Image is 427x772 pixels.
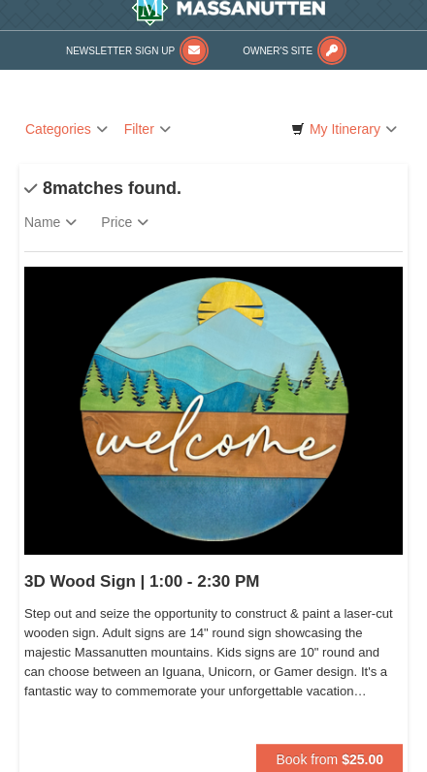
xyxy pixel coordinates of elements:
[19,113,114,145] a: Categories
[276,752,338,767] span: Book from
[66,46,209,56] a: Newsletter Sign Up
[243,46,312,56] span: Owner's Site
[285,113,403,145] a: My Itinerary
[24,267,403,555] img: 18871151-71-f4144550.png
[66,46,175,56] span: Newsletter Sign Up
[101,203,173,241] a: Price
[118,113,177,145] a: Filter
[342,752,383,767] strong: $25.00
[24,604,403,701] span: Step out and seize the opportunity to construct & paint a laser-cut wooden sign. Adult signs are ...
[243,46,346,56] a: Owner's Site
[24,164,181,198] h4: matches found.
[24,203,101,241] a: Name
[43,178,52,198] span: 8
[24,572,403,592] h5: 3D Wood Sign | 1:00 - 2:30 PM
